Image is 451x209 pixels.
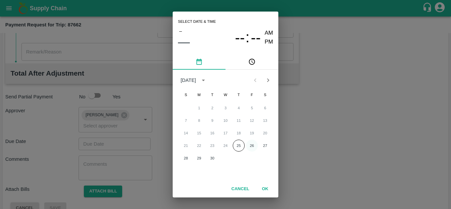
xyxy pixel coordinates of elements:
[233,140,245,152] button: 25
[206,88,218,101] span: Tuesday
[251,29,261,46] button: --
[180,88,192,101] span: Sunday
[255,183,276,195] button: OK
[245,29,249,46] span: :
[193,88,205,101] span: Monday
[178,17,216,27] span: Select date & time
[246,88,258,101] span: Friday
[265,38,273,47] button: PM
[173,54,225,70] button: pick date
[193,152,205,164] button: 29
[180,152,192,164] button: 28
[178,27,183,35] button: –
[265,29,273,38] button: AM
[206,152,218,164] button: 30
[259,88,271,101] span: Saturday
[235,29,245,46] button: --
[181,77,196,84] div: [DATE]
[246,140,258,152] button: 26
[198,75,209,86] button: calendar view is open, switch to year view
[233,88,245,101] span: Thursday
[179,27,182,35] span: –
[178,35,190,49] button: ––
[262,74,274,87] button: Next month
[220,88,231,101] span: Wednesday
[259,140,271,152] button: 27
[225,54,278,70] button: pick time
[229,183,252,195] button: Cancel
